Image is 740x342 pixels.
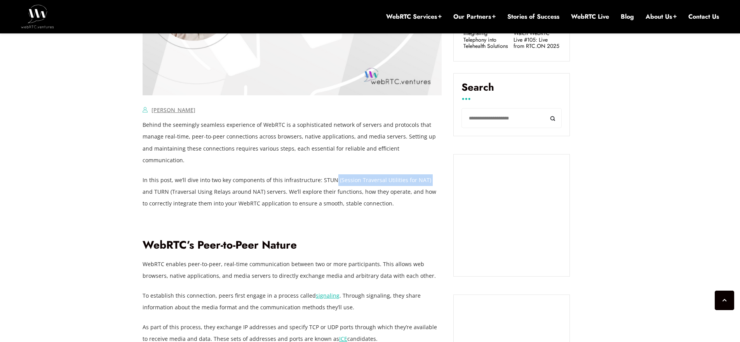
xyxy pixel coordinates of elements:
[463,30,510,49] a: Integrating Telephony into Telehealth Solutions
[688,12,719,21] a: Contact Us
[143,174,442,209] p: In this post, we’ll dive into two key components of this infrastructure: STUN (Session Traversal ...
[143,119,442,166] p: Behind the seemingly seamless experience of WebRTC is a sophisticated network of servers and prot...
[461,81,562,99] label: Search
[453,12,496,21] a: Our Partners
[386,12,442,21] a: WebRTC Services
[514,30,560,49] a: Watch WebRTC Live #105: Live from RTC.ON 2025
[646,12,677,21] a: About Us
[151,106,195,114] a: [PERSON_NAME]
[143,290,442,313] p: To establish this connection, peers first engage in a process called . Through signaling, they sh...
[21,5,54,28] img: WebRTC.ventures
[544,108,562,128] button: Search
[143,258,442,282] p: WebRTC enables peer-to-peer, real-time communication between two or more participants. This allow...
[571,12,609,21] a: WebRTC Live
[143,239,442,252] h2: WebRTC’s Peer-to-Peer Nature
[621,12,634,21] a: Blog
[316,292,340,299] a: signaling
[507,12,559,21] a: Stories of Success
